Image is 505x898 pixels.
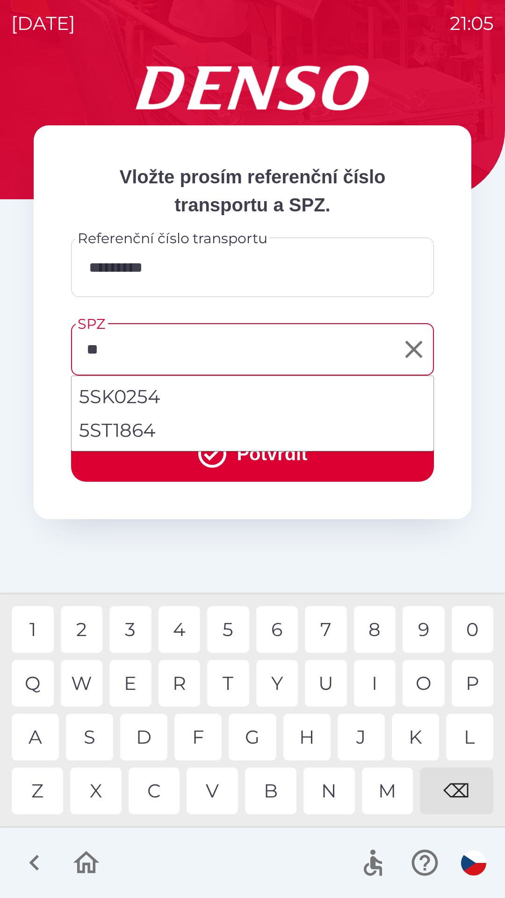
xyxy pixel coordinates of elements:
p: [DATE] [11,9,75,37]
li: 5SK0254 [72,380,433,413]
button: Potvrdit [71,426,434,482]
img: Logo [34,65,471,110]
li: 5ST1864 [72,413,433,447]
label: SPZ [78,314,105,334]
p: 21:05 [450,9,494,37]
button: Clear [397,333,431,366]
p: Vložte prosím referenční číslo transportu a SPZ. [71,163,434,219]
img: cs flag [461,850,486,876]
label: Referenční číslo transportu [78,228,267,248]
